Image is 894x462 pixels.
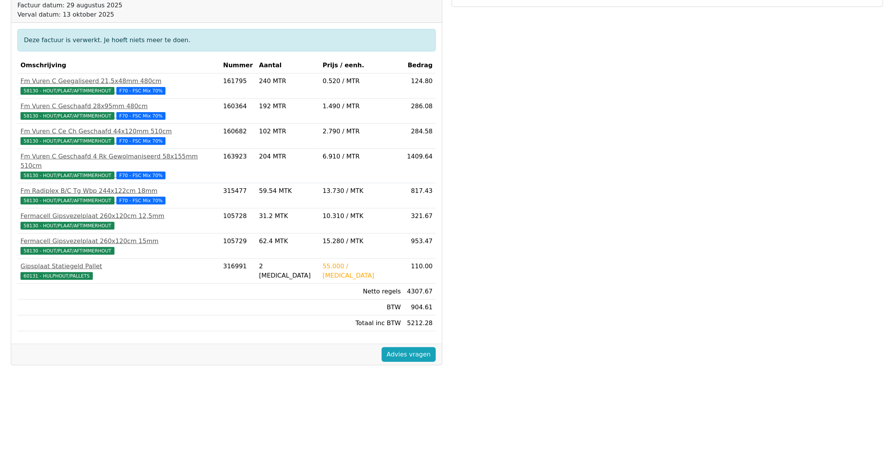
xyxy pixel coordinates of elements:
td: 315477 [220,183,256,208]
div: Verval datum: 13 oktober 2025 [17,10,239,19]
th: Aantal [256,58,319,73]
div: Fm Vuren C Geschaafd 28x95mm 480cm [20,102,217,111]
div: 1.490 / MTR [322,102,401,111]
a: Fermacell Gipsvezelplaat 260x120cm 12,5mm58130 - HOUT/PLAAT/AFTIMMERHOUT [20,211,217,230]
td: BTW [319,300,404,315]
td: 817.43 [404,183,436,208]
div: 102 MTR [259,127,316,136]
span: 60131 - HULPHOUT/PALLETS [20,272,93,280]
div: Factuur datum: 29 augustus 2025 [17,1,239,10]
div: 55.000 / [MEDICAL_DATA] [322,262,401,280]
span: 58130 - HOUT/PLAAT/AFTIMMERHOUT [20,172,114,179]
span: F70 - FSC Mix 70% [116,87,166,95]
span: 58130 - HOUT/PLAAT/AFTIMMERHOUT [20,247,114,255]
div: 31.2 MTK [259,211,316,221]
span: F70 - FSC Mix 70% [116,112,166,120]
td: 284.58 [404,124,436,149]
div: 2.790 / MTR [322,127,401,136]
div: 6.910 / MTR [322,152,401,161]
td: 5212.28 [404,315,436,331]
td: 160364 [220,99,256,124]
td: 163923 [220,149,256,183]
td: 1409.64 [404,149,436,183]
th: Prijs / eenh. [319,58,404,73]
div: 62.4 MTK [259,237,316,246]
td: Totaal inc BTW [319,315,404,331]
div: 240 MTR [259,77,316,86]
span: 58130 - HOUT/PLAAT/AFTIMMERHOUT [20,87,114,95]
a: Fermacell Gipsvezelplaat 260x120cm 15mm58130 - HOUT/PLAAT/AFTIMMERHOUT [20,237,217,255]
td: 321.67 [404,208,436,234]
th: Omschrijving [17,58,220,73]
div: Fm Vuren C Ce Ch Geschaafd 44x120mm 510cm [20,127,217,136]
span: F70 - FSC Mix 70% [116,197,166,205]
div: 13.730 / MTK [322,186,401,196]
span: 58130 - HOUT/PLAAT/AFTIMMERHOUT [20,222,114,230]
td: 160682 [220,124,256,149]
td: Netto regels [319,284,404,300]
a: Fm Vuren C Ce Ch Geschaafd 44x120mm 510cm58130 - HOUT/PLAAT/AFTIMMERHOUT F70 - FSC Mix 70% [20,127,217,145]
a: Fm Vuren C Geschaafd 4 Rk Gewolmaniseerd 58x155mm 510cm58130 - HOUT/PLAAT/AFTIMMERHOUT F70 - FSC ... [20,152,217,180]
a: Fm Radiplex B/C Tg Wbp 244x122cm 18mm58130 - HOUT/PLAAT/AFTIMMERHOUT F70 - FSC Mix 70% [20,186,217,205]
td: 110.00 [404,259,436,284]
div: 0.520 / MTR [322,77,401,86]
div: Gipsplaat Statiegeld Pallet [20,262,217,271]
div: 204 MTR [259,152,316,161]
td: 105728 [220,208,256,234]
div: Deze factuur is verwerkt. Je hoeft niets meer te doen. [17,29,436,51]
td: 105729 [220,234,256,259]
span: 58130 - HOUT/PLAAT/AFTIMMERHOUT [20,137,114,145]
div: 2 [MEDICAL_DATA] [259,262,316,280]
span: F70 - FSC Mix 70% [116,137,166,145]
th: Bedrag [404,58,436,73]
a: Fm Vuren C Geegaliseerd 21,5x48mm 480cm58130 - HOUT/PLAAT/AFTIMMERHOUT F70 - FSC Mix 70% [20,77,217,95]
span: 58130 - HOUT/PLAAT/AFTIMMERHOUT [20,112,114,120]
span: 58130 - HOUT/PLAAT/AFTIMMERHOUT [20,197,114,205]
span: F70 - FSC Mix 70% [116,172,166,179]
div: 15.280 / MTK [322,237,401,246]
td: 161795 [220,73,256,99]
div: Fm Vuren C Geschaafd 4 Rk Gewolmaniseerd 58x155mm 510cm [20,152,217,170]
div: Fm Radiplex B/C Tg Wbp 244x122cm 18mm [20,186,217,196]
div: 10.310 / MTK [322,211,401,221]
td: 124.80 [404,73,436,99]
td: 904.61 [404,300,436,315]
a: Fm Vuren C Geschaafd 28x95mm 480cm58130 - HOUT/PLAAT/AFTIMMERHOUT F70 - FSC Mix 70% [20,102,217,120]
div: Fermacell Gipsvezelplaat 260x120cm 15mm [20,237,217,246]
div: Fermacell Gipsvezelplaat 260x120cm 12,5mm [20,211,217,221]
div: 59.54 MTK [259,186,316,196]
td: 286.08 [404,99,436,124]
div: 192 MTR [259,102,316,111]
a: Advies vragen [382,347,436,362]
div: Fm Vuren C Geegaliseerd 21,5x48mm 480cm [20,77,217,86]
td: 953.47 [404,234,436,259]
th: Nummer [220,58,256,73]
td: 4307.67 [404,284,436,300]
a: Gipsplaat Statiegeld Pallet60131 - HULPHOUT/PALLETS [20,262,217,280]
td: 316991 [220,259,256,284]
